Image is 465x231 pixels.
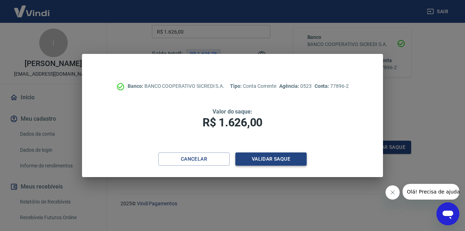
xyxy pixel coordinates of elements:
iframe: Mensagem da empresa [403,184,459,200]
p: 77896-2 [315,82,349,90]
iframe: Botão para abrir a janela de mensagens [436,202,459,225]
p: Conta Corrente [230,82,276,90]
span: Olá! Precisa de ajuda? [4,5,60,11]
span: Valor do saque: [213,108,252,115]
p: 0523 [279,82,311,90]
iframe: Fechar mensagem [385,185,400,200]
button: Cancelar [158,152,230,166]
p: BANCO COOPERATIVO SICREDI S.A. [128,82,224,90]
button: Validar saque [235,152,307,166]
span: Banco: [128,83,144,89]
span: Conta: [315,83,331,89]
span: R$ 1.626,00 [203,116,262,129]
span: Agência: [279,83,300,89]
span: Tipo: [230,83,243,89]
